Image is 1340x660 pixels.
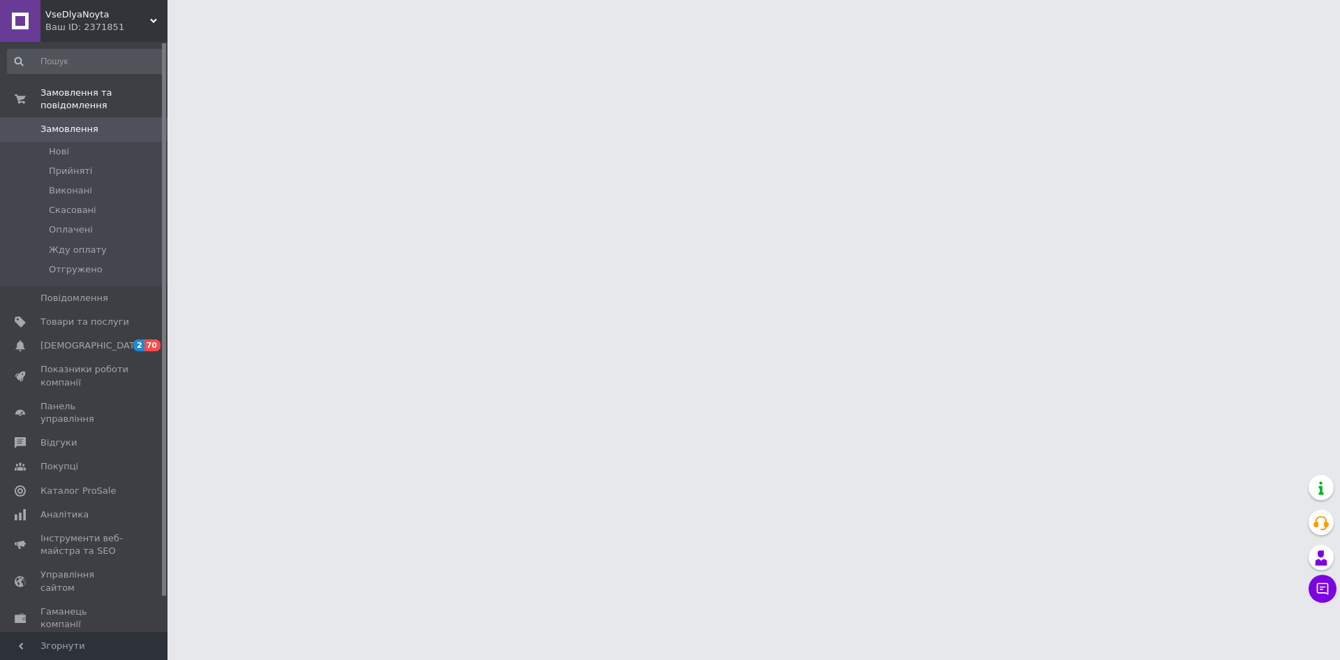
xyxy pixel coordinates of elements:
[49,145,69,158] span: Нові
[40,508,89,521] span: Аналітика
[7,49,165,74] input: Пошук
[45,21,167,34] div: Ваш ID: 2371851
[144,339,161,351] span: 70
[40,363,129,388] span: Показники роботи компанії
[49,244,107,256] span: Жду оплату
[49,184,92,197] span: Виконані
[40,569,129,594] span: Управління сайтом
[1309,575,1337,603] button: Чат з покупцем
[40,400,129,425] span: Панель управління
[133,339,144,351] span: 2
[49,223,93,236] span: Оплачені
[49,165,92,177] span: Прийняті
[40,485,116,497] span: Каталог ProSale
[49,263,103,276] span: Отгружено
[40,606,129,631] span: Гаманець компанії
[45,8,150,21] span: VseDlyaNoyta
[40,87,167,112] span: Замовлення та повідомлення
[40,123,98,135] span: Замовлення
[40,316,129,328] span: Товари та послуги
[40,292,108,305] span: Повідомлення
[40,339,144,352] span: [DEMOGRAPHIC_DATA]
[49,204,96,217] span: Скасовані
[40,532,129,557] span: Інструменти веб-майстра та SEO
[40,460,78,473] span: Покупці
[40,437,77,449] span: Відгуки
